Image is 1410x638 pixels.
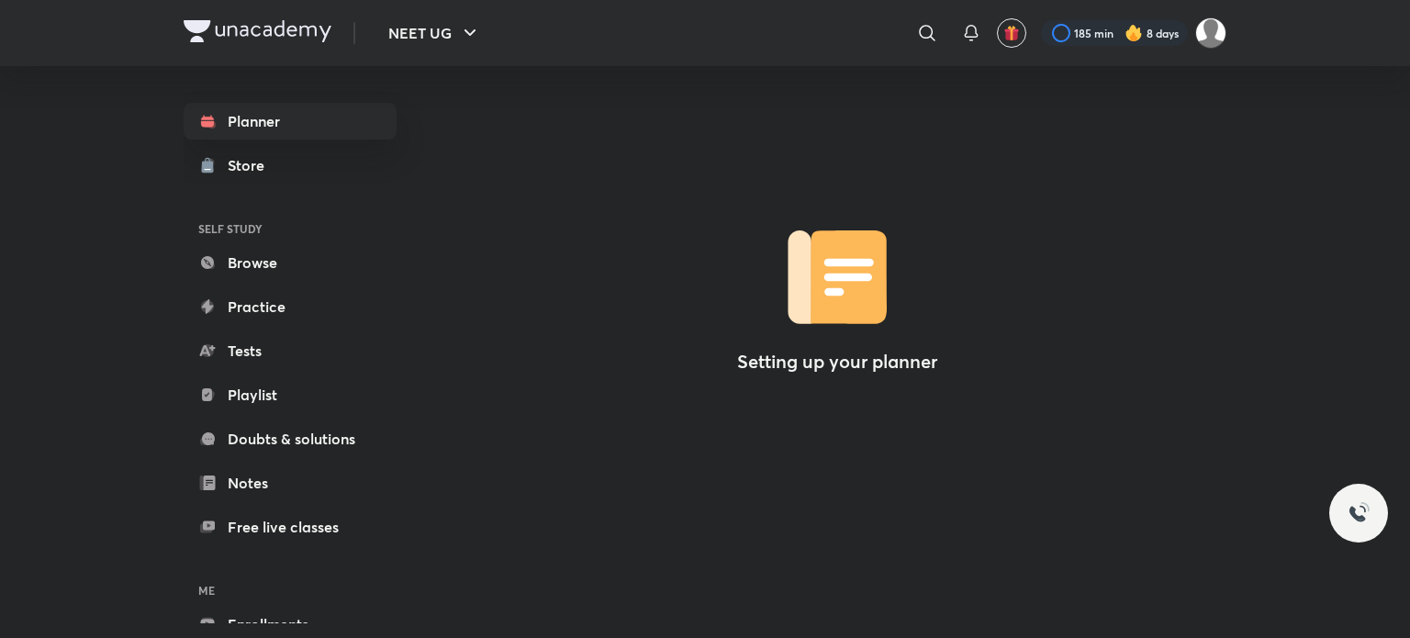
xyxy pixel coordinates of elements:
[184,420,397,457] a: Doubts & solutions
[377,15,492,51] button: NEET UG
[1125,24,1143,42] img: streak
[228,154,275,176] div: Store
[1348,502,1370,524] img: ttu
[184,20,331,47] a: Company Logo
[184,20,331,42] img: Company Logo
[184,509,397,545] a: Free live classes
[184,332,397,369] a: Tests
[997,18,1026,48] button: avatar
[184,213,397,244] h6: SELF STUDY
[184,147,397,184] a: Store
[184,244,397,281] a: Browse
[737,351,937,373] h4: Setting up your planner
[184,288,397,325] a: Practice
[1195,17,1226,49] img: surabhi
[1003,25,1020,41] img: avatar
[184,103,397,140] a: Planner
[184,376,397,413] a: Playlist
[184,465,397,501] a: Notes
[184,575,397,606] h6: ME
